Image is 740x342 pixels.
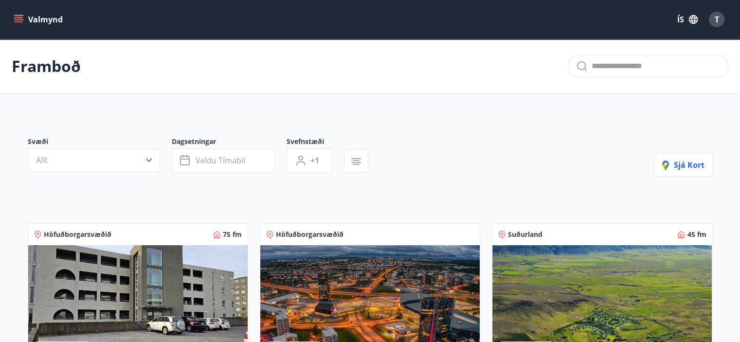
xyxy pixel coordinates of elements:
[672,11,703,28] button: ÍS
[196,155,245,166] span: Veldu tímabil
[44,230,111,239] span: Höfuðborgarsvæðið
[287,148,332,173] button: +1
[28,148,160,172] button: Allt
[28,137,172,148] span: Svæði
[36,155,48,165] span: Allt
[654,153,713,177] button: Sjá kort
[310,155,319,166] span: +1
[172,148,275,173] button: Veldu tímabil
[223,230,242,239] span: 75 fm
[12,11,67,28] button: menu
[276,230,343,239] span: Höfuðborgarsvæðið
[705,8,728,31] button: T
[687,230,706,239] span: 45 fm
[287,137,344,148] span: Svefnstæði
[12,55,81,77] p: Framboð
[662,160,704,170] span: Sjá kort
[508,230,542,239] span: Suðurland
[172,137,287,148] span: Dagsetningar
[715,14,719,25] span: T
